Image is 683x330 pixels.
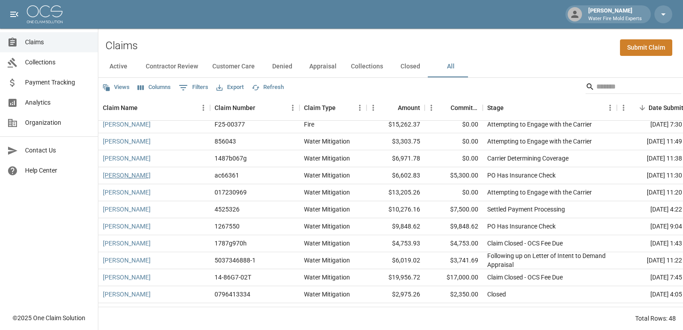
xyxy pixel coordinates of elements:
div: $3,303.75 [367,133,425,150]
a: [PERSON_NAME] [103,188,151,197]
div: 14-86G7-02T [215,273,251,282]
a: [PERSON_NAME] [103,273,151,282]
div: Water Mitigation [304,188,350,197]
div: $10,276.16 [367,201,425,218]
a: [PERSON_NAME] [103,171,151,180]
p: Water Fire Mold Experts [588,15,642,23]
div: Claim Name [98,95,210,120]
div: 4525326 [215,205,240,214]
div: Attempting to Engage with the Carrier [487,120,592,129]
button: Menu [603,101,617,114]
button: Menu [286,101,299,114]
div: Claim Number [215,95,255,120]
button: Refresh [249,80,286,94]
button: open drawer [5,5,23,23]
button: All [430,56,471,77]
div: $6,019.02 [367,252,425,269]
a: [PERSON_NAME] [103,205,151,214]
div: Stage [487,95,504,120]
div: ac66361 [215,171,239,180]
a: [PERSON_NAME] [103,239,151,248]
div: Amount [398,95,420,120]
button: Menu [617,101,630,114]
div: Amount [367,95,425,120]
a: [PERSON_NAME] [103,154,151,163]
button: Active [98,56,139,77]
a: [PERSON_NAME] [103,222,151,231]
button: Sort [138,102,150,114]
button: Denied [262,56,302,77]
button: Sort [255,102,268,114]
span: Payment Tracking [25,78,91,87]
div: © 2025 One Claim Solution [13,313,85,322]
button: Customer Care [205,56,262,77]
button: Sort [385,102,398,114]
div: $0.00 [425,116,483,133]
div: $2,350.00 [425,286,483,303]
button: Show filters [177,80,211,95]
div: 017230969 [215,188,247,197]
div: $9,848.62 [367,218,425,235]
div: Claim Type [299,95,367,120]
div: PO Has Insurance Check [487,171,556,180]
button: Menu [197,101,210,114]
div: Attempting to Engage with the Carrier [487,188,592,197]
div: 1487b067g [215,154,247,163]
a: [PERSON_NAME] [103,120,151,129]
div: 856043 [215,137,236,146]
div: Water Mitigation [304,239,350,248]
div: 5037346888-1 [215,256,256,265]
button: Sort [336,102,348,114]
div: $17,000.00 [425,269,483,286]
div: Claim Number [210,95,299,120]
img: ocs-logo-white-transparent.png [27,5,63,23]
div: Total Rows: 48 [635,314,676,323]
div: Water Mitigation [304,137,350,146]
div: [PERSON_NAME] [585,6,645,22]
div: $3,616.97 [425,303,483,320]
a: [PERSON_NAME] [103,290,151,299]
div: Committed Amount [451,95,478,120]
div: Claim Closed - OCS Fee Due [487,239,563,248]
div: $15,262.37 [367,116,425,133]
span: Collections [25,58,91,67]
div: Stage [483,95,617,120]
button: Collections [344,56,390,77]
span: Contact Us [25,146,91,155]
button: Menu [367,101,380,114]
div: $4,753.93 [367,235,425,252]
div: Water Mitigation [304,256,350,265]
div: $6,602.83 [367,167,425,184]
button: Menu [353,101,367,114]
a: [PERSON_NAME] [103,137,151,146]
span: Claims [25,38,91,47]
div: 1267550 [215,222,240,231]
span: Analytics [25,98,91,107]
div: $13,205.26 [367,184,425,201]
div: Settled Payment Processing [487,205,565,214]
div: $4,340.39 [367,303,425,320]
div: Fire [304,120,314,129]
div: F25-00377 [215,120,245,129]
button: Closed [390,56,430,77]
div: 1787g970h [215,239,247,248]
span: Help Center [25,166,91,175]
button: Sort [438,102,451,114]
div: Carrier Determining Coverage [487,154,569,163]
div: $3,741.69 [425,252,483,269]
div: 0796413334 [215,290,250,299]
div: $9,848.62 [425,218,483,235]
div: $5,300.00 [425,167,483,184]
div: $7,500.00 [425,201,483,218]
a: Submit Claim [620,39,672,56]
div: Attempting to Engage with the Carrier [487,137,592,146]
div: $0.00 [425,184,483,201]
div: Claim Closed - OCS Fee Due [487,273,563,282]
div: Claim Type [304,95,336,120]
button: Sort [504,102,516,114]
div: PO Has Insurance Check [487,222,556,231]
div: $0.00 [425,150,483,167]
button: Select columns [135,80,173,94]
span: Organization [25,118,91,127]
div: dynamic tabs [98,56,683,77]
